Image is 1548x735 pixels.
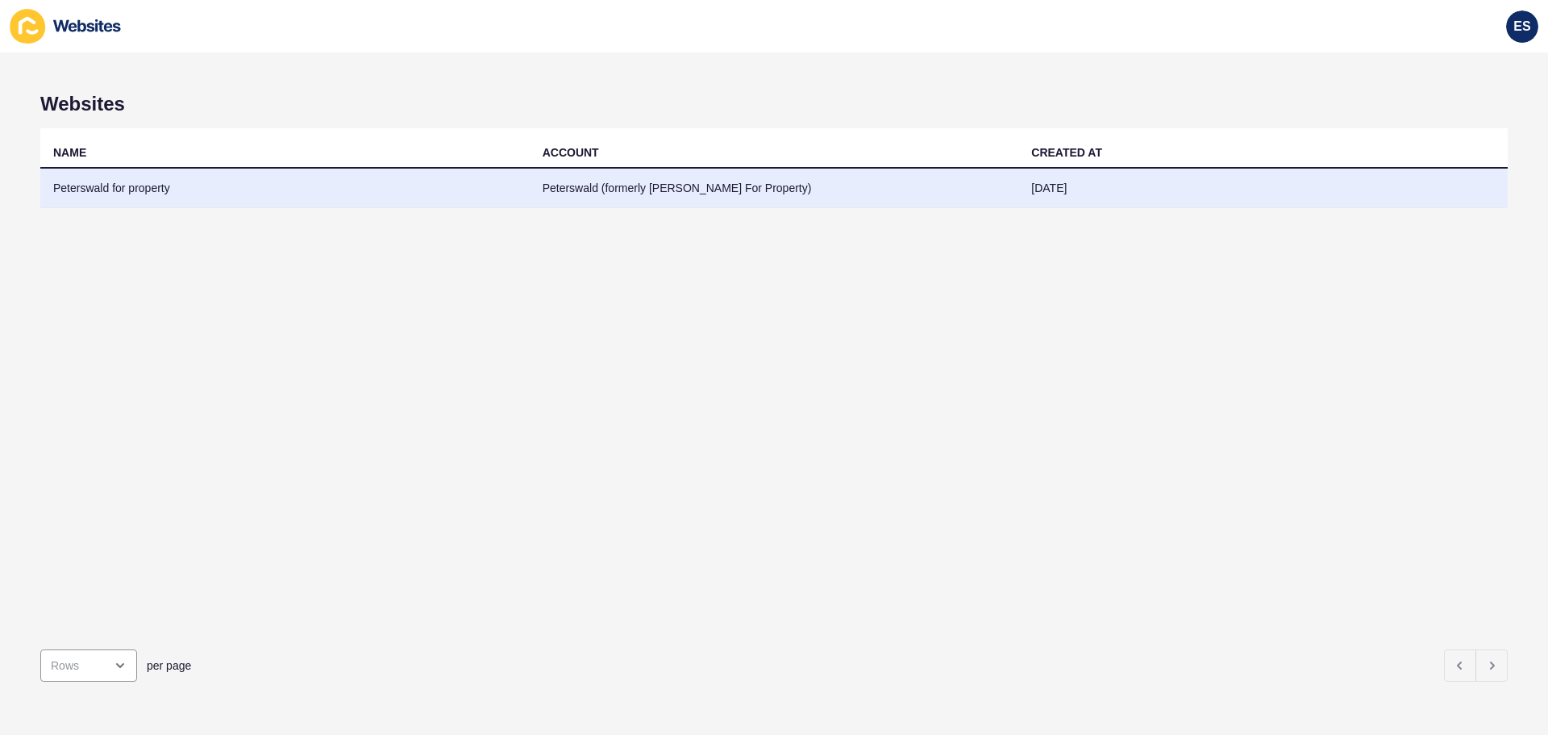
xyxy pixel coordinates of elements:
div: NAME [53,144,86,161]
div: open menu [40,649,137,682]
td: Peterswald (formerly [PERSON_NAME] For Property) [530,169,1019,208]
div: CREATED AT [1031,144,1102,161]
td: Peterswald for property [40,169,530,208]
div: ACCOUNT [543,144,599,161]
td: [DATE] [1018,169,1508,208]
span: ES [1513,19,1530,35]
span: per page [147,658,191,674]
h1: Websites [40,93,1508,115]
